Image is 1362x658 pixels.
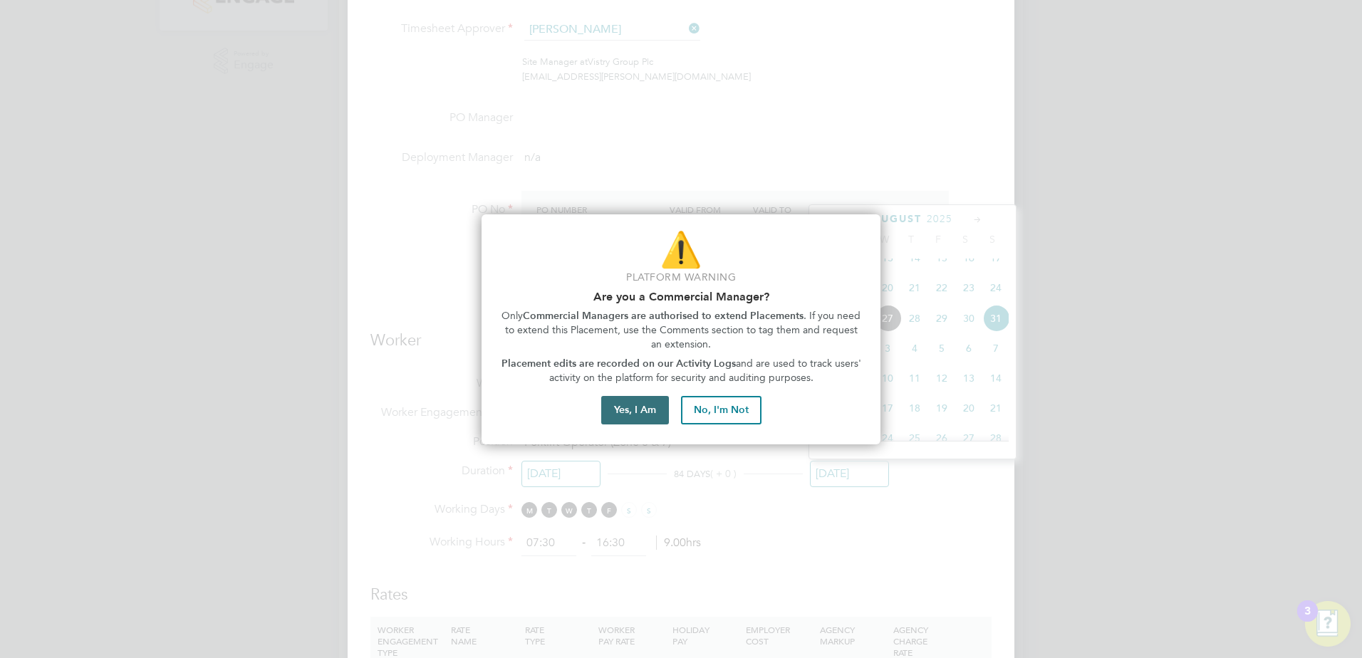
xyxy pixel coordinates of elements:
button: Yes, I Am [601,396,669,424]
div: Are you part of the Commercial Team? [482,214,880,445]
p: ⚠️ [499,226,863,273]
button: No, I'm Not [681,396,761,424]
span: and are used to track users' activity on the platform for security and auditing purposes. [549,357,864,384]
h2: Are you a Commercial Manager? [499,290,863,303]
span: Only [501,310,523,322]
strong: Placement edits are recorded on our Activity Logs [501,357,736,370]
p: Platform Warning [499,271,863,285]
span: . If you need to extend this Placement, use the Comments section to tag them and request an exten... [505,310,864,350]
strong: Commercial Managers are authorised to extend Placements [523,310,804,322]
